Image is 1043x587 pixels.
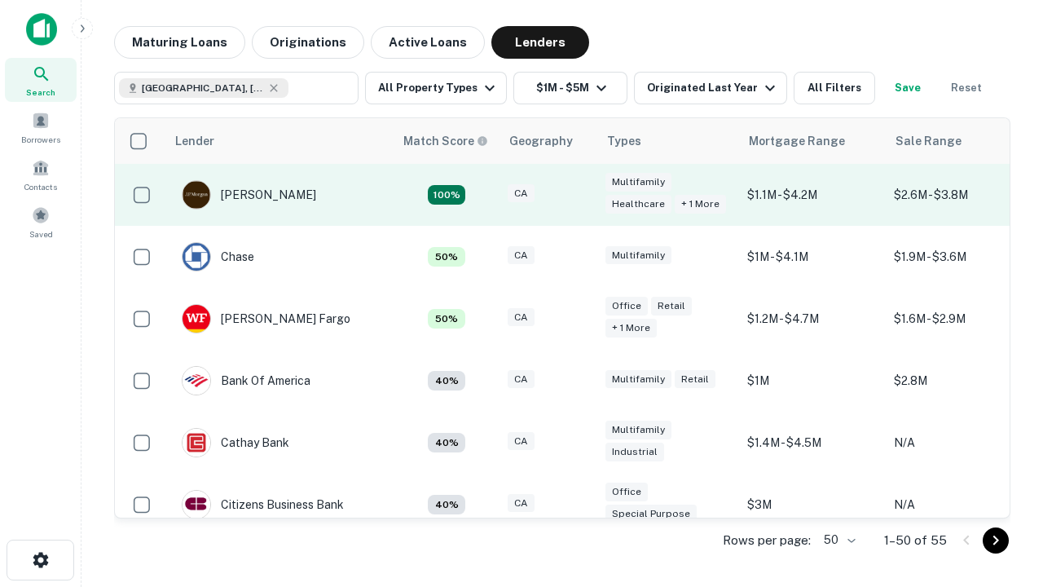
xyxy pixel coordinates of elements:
[817,528,858,552] div: 50
[886,350,1032,412] td: $2.8M
[886,288,1032,350] td: $1.6M - $2.9M
[886,118,1032,164] th: Sale Range
[182,490,344,519] div: Citizens Business Bank
[182,180,316,210] div: [PERSON_NAME]
[508,494,535,513] div: CA
[21,133,60,146] span: Borrowers
[509,131,573,151] div: Geography
[882,72,934,104] button: Save your search to get updates of matches that match your search criteria.
[5,105,77,149] a: Borrowers
[597,118,739,164] th: Types
[508,184,535,203] div: CA
[183,305,210,333] img: picture
[182,366,310,395] div: Bank Of America
[651,297,692,316] div: Retail
[24,180,57,193] span: Contacts
[183,243,210,271] img: picture
[605,297,648,316] div: Office
[886,226,1032,288] td: $1.9M - $3.6M
[605,370,671,389] div: Multifamily
[183,181,210,209] img: picture
[508,370,535,389] div: CA
[749,131,845,151] div: Mortgage Range
[634,72,787,104] button: Originated Last Year
[114,26,245,59] button: Maturing Loans
[605,195,671,214] div: Healthcare
[605,246,671,265] div: Multifamily
[605,483,648,501] div: Office
[428,495,465,514] div: Matching Properties: 4, hasApolloMatch: undefined
[428,185,465,205] div: Matching Properties: 18, hasApolloMatch: undefined
[5,200,77,244] a: Saved
[886,412,1032,474] td: N/A
[26,86,55,99] span: Search
[5,58,77,102] a: Search
[675,370,715,389] div: Retail
[739,412,886,474] td: $1.4M - $4.5M
[605,173,671,192] div: Multifamily
[605,421,671,439] div: Multifamily
[794,72,875,104] button: All Filters
[403,132,485,150] h6: Match Score
[428,371,465,391] div: Matching Properties: 4, hasApolloMatch: undefined
[508,246,535,265] div: CA
[739,226,886,288] td: $1M - $4.1M
[365,72,507,104] button: All Property Types
[508,432,535,451] div: CA
[428,247,465,267] div: Matching Properties: 5, hasApolloMatch: undefined
[252,26,364,59] button: Originations
[723,531,811,550] p: Rows per page:
[371,26,485,59] button: Active Loans
[605,319,657,338] div: + 1 more
[739,474,886,536] td: $3M
[142,81,264,95] span: [GEOGRAPHIC_DATA], [GEOGRAPHIC_DATA], [GEOGRAPHIC_DATA]
[26,13,57,46] img: capitalize-icon.png
[182,242,254,271] div: Chase
[647,78,780,98] div: Originated Last Year
[29,227,53,241] span: Saved
[739,164,886,226] td: $1.1M - $4.2M
[428,433,465,452] div: Matching Properties: 4, hasApolloMatch: undefined
[508,308,535,327] div: CA
[886,474,1032,536] td: N/A
[183,491,210,519] img: picture
[403,132,488,150] div: Capitalize uses an advanced AI algorithm to match your search with the best lender. The match sco...
[605,505,697,523] div: Special Purpose
[896,131,962,151] div: Sale Range
[962,457,1043,535] iframe: Chat Widget
[5,152,77,196] a: Contacts
[491,26,589,59] button: Lenders
[739,118,886,164] th: Mortgage Range
[513,72,627,104] button: $1M - $5M
[183,367,210,395] img: picture
[739,288,886,350] td: $1.2M - $4.7M
[165,118,394,164] th: Lender
[884,531,947,550] p: 1–50 of 55
[983,527,1009,554] button: Go to next page
[607,131,641,151] div: Types
[182,428,289,457] div: Cathay Bank
[182,304,350,333] div: [PERSON_NAME] Fargo
[175,131,214,151] div: Lender
[886,164,1032,226] td: $2.6M - $3.8M
[428,309,465,329] div: Matching Properties: 5, hasApolloMatch: undefined
[394,118,499,164] th: Capitalize uses an advanced AI algorithm to match your search with the best lender. The match sco...
[183,429,210,457] img: picture
[675,195,726,214] div: + 1 more
[605,443,664,461] div: Industrial
[940,72,992,104] button: Reset
[739,350,886,412] td: $1M
[499,118,597,164] th: Geography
